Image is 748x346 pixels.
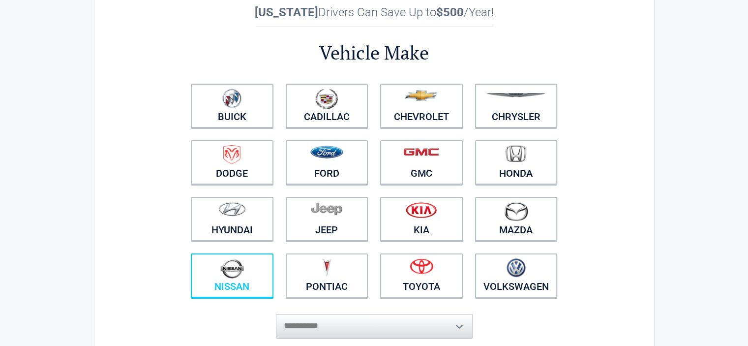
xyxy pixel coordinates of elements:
a: Toyota [380,253,463,298]
img: nissan [220,258,244,279]
img: volkswagen [507,258,526,278]
img: toyota [410,258,433,274]
h2: Vehicle Make [185,40,564,65]
img: chevrolet [405,90,438,101]
a: Chevrolet [380,84,463,128]
a: Ford [286,140,368,185]
img: ford [310,146,343,158]
a: Honda [475,140,558,185]
a: Volkswagen [475,253,558,298]
img: cadillac [315,89,338,109]
a: Nissan [191,253,273,298]
a: GMC [380,140,463,185]
a: Pontiac [286,253,368,298]
a: Mazda [475,197,558,241]
img: gmc [403,148,439,156]
img: kia [406,202,437,218]
a: Chrysler [475,84,558,128]
img: jeep [311,202,342,216]
a: Buick [191,84,273,128]
a: Kia [380,197,463,241]
a: Jeep [286,197,368,241]
img: pontiac [322,258,331,277]
b: $500 [436,5,464,19]
img: hyundai [218,202,246,216]
img: mazda [504,202,528,221]
h2: Drivers Can Save Up to /Year [185,5,564,19]
img: dodge [223,145,240,164]
img: buick [222,89,241,108]
b: [US_STATE] [255,5,318,19]
a: Cadillac [286,84,368,128]
img: chrysler [486,93,546,97]
a: Dodge [191,140,273,185]
img: honda [506,145,526,162]
a: Hyundai [191,197,273,241]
